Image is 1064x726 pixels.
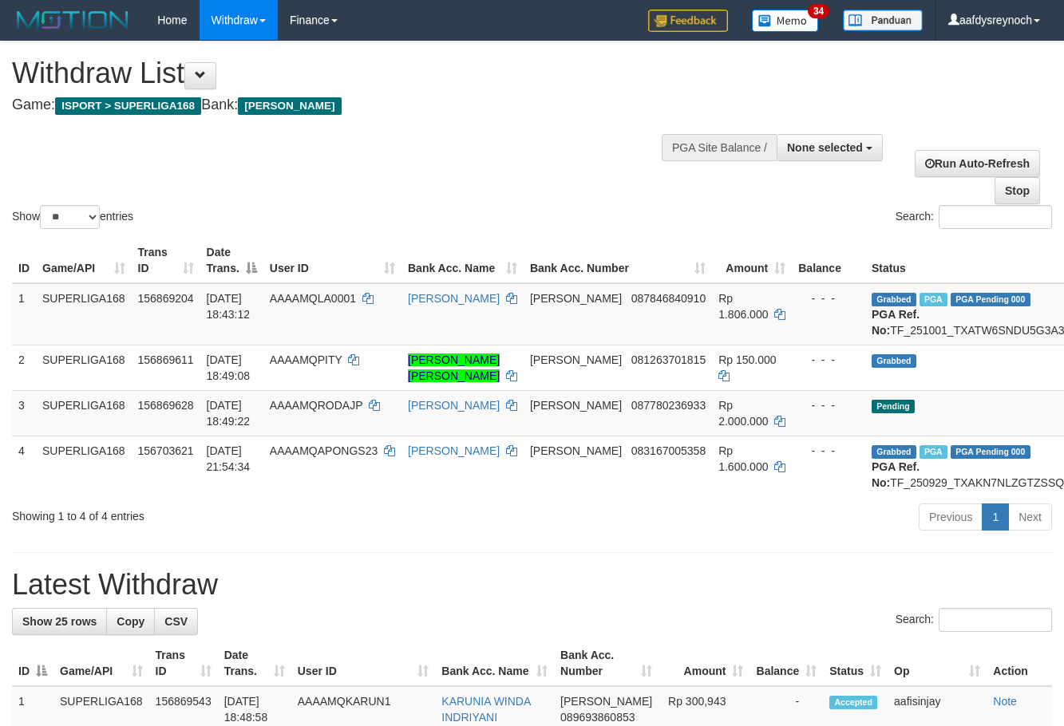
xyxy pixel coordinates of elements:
th: Action [987,641,1052,686]
th: Bank Acc. Number: activate to sort column ascending [524,238,712,283]
img: Feedback.jpg [648,10,728,32]
span: Marked by aafchhiseyha [920,445,947,459]
span: [PERSON_NAME] [530,399,622,412]
th: User ID: activate to sort column ascending [263,238,401,283]
a: Note [993,695,1017,708]
th: Balance [792,238,865,283]
td: SUPERLIGA168 [36,283,132,345]
a: Run Auto-Refresh [915,150,1040,177]
th: Bank Acc. Name: activate to sort column ascending [435,641,554,686]
span: AAAAMQPITY [270,353,342,366]
th: Op: activate to sort column ascending [888,641,987,686]
span: Copy 087846840910 to clipboard [631,292,706,305]
span: [DATE] 18:49:22 [207,399,251,428]
a: [PERSON_NAME] [408,444,500,457]
label: Search: [896,205,1052,229]
th: User ID: activate to sort column ascending [291,641,436,686]
a: [PERSON_NAME] [408,292,500,305]
span: Copy 083167005358 to clipboard [631,444,706,457]
span: CSV [164,615,188,628]
span: Rp 150.000 [718,353,776,366]
span: 156869204 [138,292,194,305]
span: [PERSON_NAME] [530,444,622,457]
th: Date Trans.: activate to sort column descending [200,238,263,283]
a: Next [1008,503,1052,531]
label: Search: [896,608,1052,632]
h4: Game: Bank: [12,97,694,113]
a: Show 25 rows [12,608,107,635]
a: [PERSON_NAME] [PERSON_NAME] [408,353,500,382]
span: None selected [787,141,863,154]
a: Copy [106,608,155,635]
img: panduan.png [843,10,923,31]
a: KARUNIA WINDA INDRIYANI [441,695,530,724]
img: MOTION_logo.png [12,8,133,32]
input: Search: [939,205,1052,229]
span: ISPORT > SUPERLIGA168 [55,97,201,115]
th: Amount: activate to sort column ascending [712,238,792,283]
th: Bank Acc. Number: activate to sort column ascending [554,641,659,686]
div: PGA Site Balance / [662,134,777,161]
div: - - - [798,443,859,459]
span: 156703621 [138,444,194,457]
span: [DATE] 21:54:34 [207,444,251,473]
th: Trans ID: activate to sort column ascending [132,238,200,283]
span: AAAAMQAPONGS23 [270,444,378,457]
th: ID: activate to sort column descending [12,641,53,686]
th: Game/API: activate to sort column ascending [36,238,132,283]
th: Bank Acc. Name: activate to sort column ascending [401,238,524,283]
select: Showentries [40,205,100,229]
span: Copy [117,615,144,628]
td: 1 [12,283,36,345]
span: [PERSON_NAME] [530,353,622,366]
span: PGA Pending [951,293,1030,306]
span: AAAAMQLA0001 [270,292,356,305]
td: 4 [12,436,36,497]
span: [PERSON_NAME] [560,695,652,708]
th: ID [12,238,36,283]
td: SUPERLIGA168 [36,390,132,436]
span: Copy 087780236933 to clipboard [631,399,706,412]
span: PGA Pending [951,445,1030,459]
div: - - - [798,290,859,306]
span: Copy 089693860853 to clipboard [560,711,635,724]
span: Pending [872,400,915,413]
span: Show 25 rows [22,615,97,628]
th: Balance: activate to sort column ascending [750,641,823,686]
span: [PERSON_NAME] [530,292,622,305]
span: Grabbed [872,293,916,306]
span: [DATE] 18:43:12 [207,292,251,321]
h1: Withdraw List [12,57,694,89]
th: Status: activate to sort column ascending [823,641,888,686]
h1: Latest Withdraw [12,569,1052,601]
td: SUPERLIGA168 [36,436,132,497]
td: SUPERLIGA168 [36,345,132,390]
span: 34 [808,4,829,18]
td: 2 [12,345,36,390]
th: Trans ID: activate to sort column ascending [149,641,218,686]
span: Grabbed [872,354,916,368]
div: - - - [798,352,859,368]
b: PGA Ref. No: [872,460,920,489]
a: [PERSON_NAME] [408,399,500,412]
span: Marked by aafheankoy [920,293,947,306]
span: Rp 1.600.000 [718,444,768,473]
label: Show entries [12,205,133,229]
div: - - - [798,397,859,413]
span: [PERSON_NAME] [238,97,341,115]
span: AAAAMQRODAJP [270,399,362,412]
span: Rp 1.806.000 [718,292,768,321]
a: CSV [154,608,198,635]
img: Button%20Memo.svg [752,10,819,32]
span: Copy 081263701815 to clipboard [631,353,706,366]
div: Showing 1 to 4 of 4 entries [12,502,431,524]
a: Stop [995,177,1040,204]
th: Date Trans.: activate to sort column ascending [218,641,291,686]
span: 156869611 [138,353,194,366]
b: PGA Ref. No: [872,308,920,337]
span: Grabbed [872,445,916,459]
span: 156869628 [138,399,194,412]
a: Previous [919,503,983,531]
button: None selected [777,134,883,161]
span: Accepted [829,696,877,709]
